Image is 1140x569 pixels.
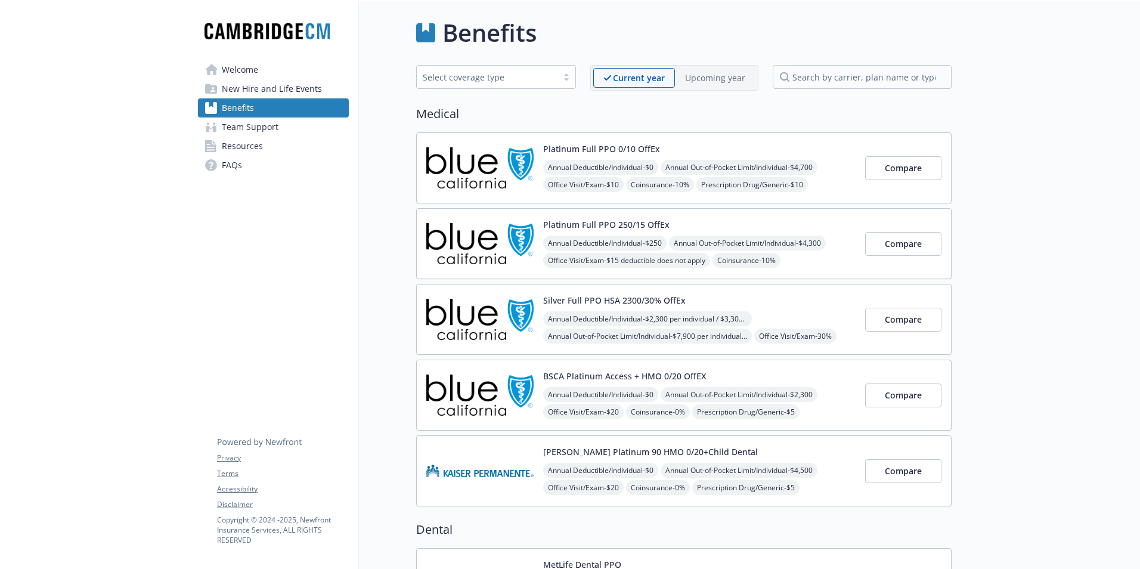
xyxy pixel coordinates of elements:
[217,484,348,494] a: Accessibility
[885,389,922,401] span: Compare
[543,218,670,231] button: Platinum Full PPO 250/15 OffEx
[865,232,941,256] button: Compare
[217,515,348,545] p: Copyright © 2024 - 2025 , Newfront Insurance Services, ALL RIGHTS RESERVED
[626,480,690,495] span: Coinsurance - 0%
[754,329,837,344] span: Office Visit/Exam - 30%
[222,117,278,137] span: Team Support
[543,387,658,402] span: Annual Deductible/Individual - $0
[661,463,817,478] span: Annual Out-of-Pocket Limit/Individual - $4,500
[426,143,534,193] img: Blue Shield of California carrier logo
[426,294,534,345] img: Blue Shield of California carrier logo
[626,404,690,419] span: Coinsurance - 0%
[543,463,658,478] span: Annual Deductible/Individual - $0
[198,117,349,137] a: Team Support
[423,71,552,84] div: Select coverage type
[543,143,660,155] button: Platinum Full PPO 0/10 OffEx
[198,137,349,156] a: Resources
[543,480,624,495] span: Office Visit/Exam - $20
[543,160,658,175] span: Annual Deductible/Individual - $0
[198,98,349,117] a: Benefits
[885,238,922,249] span: Compare
[865,156,941,180] button: Compare
[712,253,780,268] span: Coinsurance - 10%
[543,329,752,344] span: Annual Out-of-Pocket Limit/Individual - $7,900 per individual / $7,900 per family member
[217,499,348,510] a: Disclaimer
[543,311,752,326] span: Annual Deductible/Individual - $2,300 per individual / $3,300 per family member
[669,236,826,251] span: Annual Out-of-Pocket Limit/Individual - $4,300
[692,404,800,419] span: Prescription Drug/Generic - $5
[442,15,537,51] h1: Benefits
[613,72,665,84] p: Current year
[626,177,694,192] span: Coinsurance - 10%
[773,65,952,89] input: search by carrier, plan name or type
[198,79,349,98] a: New Hire and Life Events
[222,156,242,175] span: FAQs
[543,177,624,192] span: Office Visit/Exam - $10
[222,137,263,156] span: Resources
[217,453,348,463] a: Privacy
[885,162,922,174] span: Compare
[685,72,745,84] p: Upcoming year
[543,236,667,251] span: Annual Deductible/Individual - $250
[543,370,706,382] button: BSCA Platinum Access + HMO 0/20 OffEX
[661,387,817,402] span: Annual Out-of-Pocket Limit/Individual - $2,300
[865,384,941,407] button: Compare
[426,370,534,420] img: Blue Shield of California carrier logo
[865,308,941,332] button: Compare
[543,294,686,307] button: Silver Full PPO HSA 2300/30% OffEx
[543,404,624,419] span: Office Visit/Exam - $20
[426,218,534,269] img: Blue Shield of California carrier logo
[222,79,322,98] span: New Hire and Life Events
[865,459,941,483] button: Compare
[692,480,800,495] span: Prescription Drug/Generic - $5
[885,314,922,325] span: Compare
[696,177,808,192] span: Prescription Drug/Generic - $10
[198,156,349,175] a: FAQs
[661,160,817,175] span: Annual Out-of-Pocket Limit/Individual - $4,700
[222,60,258,79] span: Welcome
[198,60,349,79] a: Welcome
[543,446,758,458] button: [PERSON_NAME] Platinum 90 HMO 0/20+Child Dental
[416,105,952,123] h2: Medical
[543,253,710,268] span: Office Visit/Exam - $15 deductible does not apply
[416,521,952,539] h2: Dental
[222,98,254,117] span: Benefits
[885,465,922,477] span: Compare
[426,446,534,496] img: Kaiser Permanente Insurance Company carrier logo
[217,468,348,479] a: Terms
